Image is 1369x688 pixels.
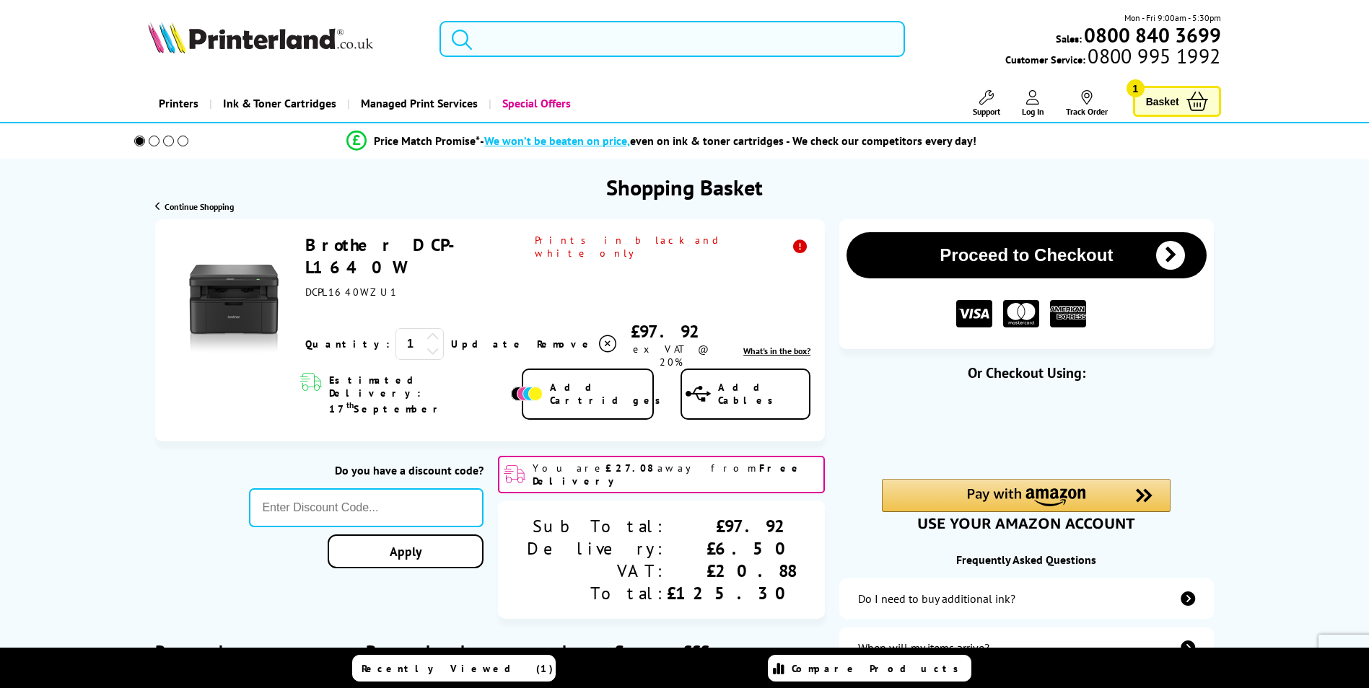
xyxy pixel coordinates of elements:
a: Continue Shopping [155,201,234,212]
a: Delete item from your basket [537,333,618,355]
img: MASTER CARD [1003,300,1039,328]
img: Add Cartridges [511,387,543,401]
span: DCPL1640WZU1 [305,286,397,299]
a: Recently Viewed (1) [352,655,556,682]
div: £97.92 [667,515,796,537]
span: Log In [1022,106,1044,117]
span: Ink & Toner Cartridges [223,85,336,122]
img: Printerland Logo [148,22,373,53]
img: VISA [956,300,992,328]
div: VAT: [527,560,667,582]
b: 0800 840 3699 [1084,22,1221,48]
iframe: PayPal [882,405,1171,438]
a: Printerland Logo [148,22,421,56]
span: Mon - Fri 9:00am - 5:30pm [1124,11,1221,25]
span: Add Cartridges [550,381,668,407]
img: Brother DCP-L1640W [180,245,288,353]
div: £6.50 [667,537,796,560]
div: Purchase as a Bundle and Save £££s [155,619,825,681]
a: Compare Products [768,655,971,682]
div: Sub Total: [527,515,667,537]
a: Special Offers [489,85,582,122]
div: £125.30 [667,582,796,604]
li: modal_Promise [115,128,1210,154]
div: £20.88 [667,560,796,582]
div: Do you have a discount code? [249,463,484,477]
a: Track Order [1066,90,1108,117]
a: Apply [328,534,484,568]
div: Or Checkout Using: [839,363,1213,382]
span: Sales: [1056,32,1082,45]
a: additional-ink [839,578,1213,619]
span: We won’t be beaten on price, [484,133,630,148]
span: Add Cables [718,381,809,407]
div: Do I need to buy additional ink? [858,591,1015,606]
h1: Shopping Basket [606,173,763,201]
span: Price Match Promise* [374,133,480,148]
div: - even on ink & toner cartridges - We check our competitors every day! [480,133,976,148]
span: Basket [1146,92,1179,111]
a: Ink & Toner Cartridges [209,85,347,122]
a: Log In [1022,90,1044,117]
button: Proceed to Checkout [847,232,1206,278]
a: Managed Print Services [347,85,489,122]
b: £27.08 [605,462,657,475]
input: Enter Discount Code... [249,488,484,527]
img: American Express [1050,300,1086,328]
a: Update [451,338,525,350]
span: Compare Products [792,662,966,675]
span: You are away from [533,462,819,488]
div: Delivery: [527,537,667,560]
a: 0800 840 3699 [1082,28,1221,42]
span: Prints in black and white only [535,234,810,260]
a: items-arrive [839,627,1213,668]
div: Total: [527,582,667,604]
a: Printers [148,85,209,122]
a: Support [973,90,1000,117]
span: What's in the box? [743,345,810,356]
a: Basket 1 [1133,86,1221,117]
span: Continue Shopping [165,201,234,212]
span: Recently Viewed (1) [362,662,554,675]
span: Customer Service: [1005,49,1220,66]
span: ex VAT @ 20% [633,343,709,369]
span: 1 [1127,79,1145,97]
div: Amazon Pay - Use your Amazon account [882,479,1171,529]
span: 0800 995 1992 [1085,49,1220,63]
b: Free Delivery [533,462,803,488]
div: Frequently Asked Questions [839,552,1213,567]
span: Estimated Delivery: 17 September [329,374,507,415]
a: lnk_inthebox [743,345,810,356]
span: Remove [537,338,594,350]
a: Brother DCP-L1640W [305,234,471,278]
span: Support [973,106,1000,117]
div: When will my items arrive? [858,640,989,655]
span: Quantity: [305,338,390,350]
sup: th [346,400,354,410]
div: £97.92 [618,320,723,343]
